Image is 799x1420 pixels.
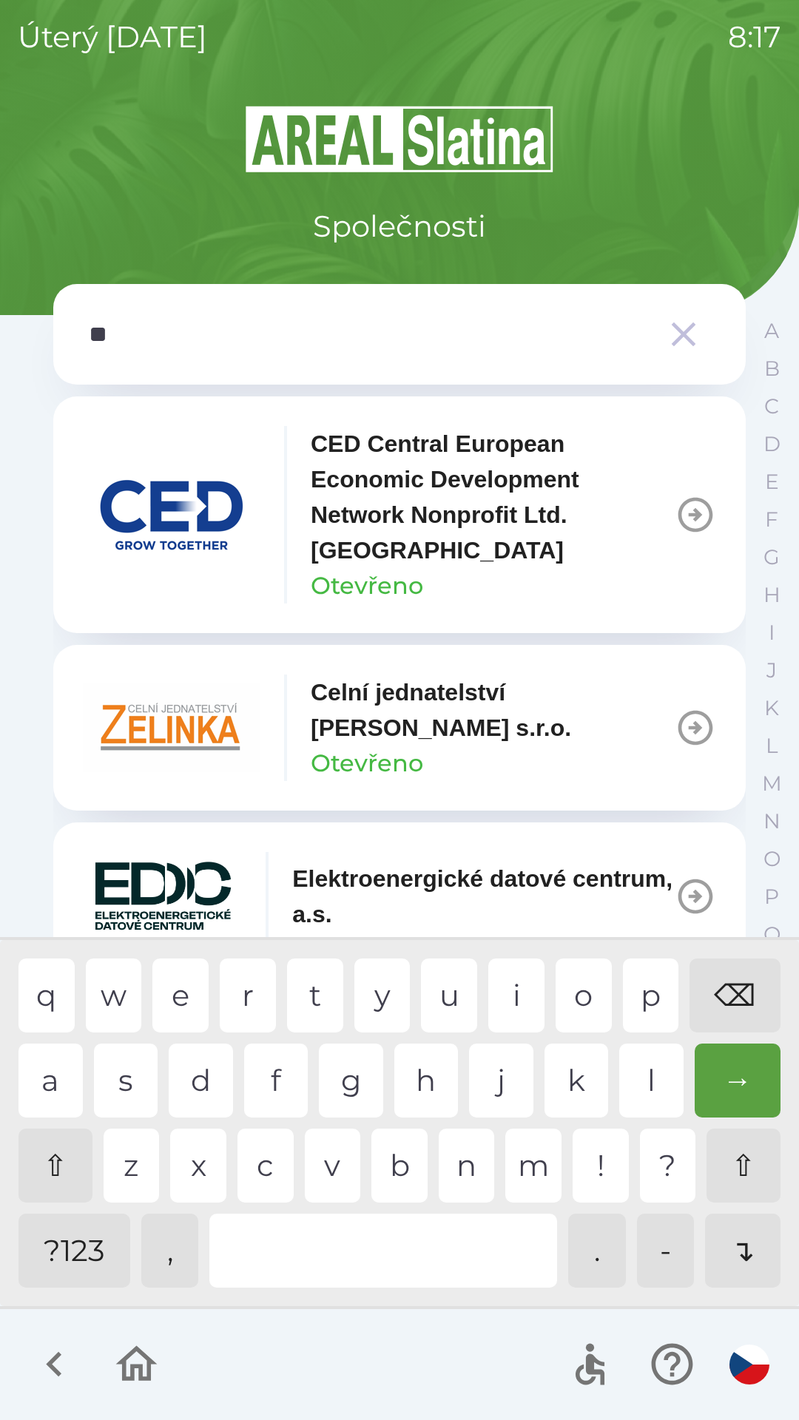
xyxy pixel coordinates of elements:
[753,689,790,727] button: K
[83,470,260,559] img: d9501dcd-2fae-4a13-a1b3-8010d0152126.png
[53,104,746,175] img: Logo
[764,884,779,910] p: P
[764,318,779,344] p: A
[753,840,790,878] button: O
[53,645,746,811] button: Celní jednatelství [PERSON_NAME] s.r.o.Otevřeno
[766,733,778,759] p: L
[753,425,790,463] button: D
[292,861,675,932] p: Elektroenergické datové centrum, a.s.
[763,582,781,608] p: H
[766,657,777,683] p: J
[763,808,781,834] p: N
[311,674,675,745] p: Celní jednatelství [PERSON_NAME] s.r.o.
[762,771,782,797] p: M
[311,568,423,603] p: Otevřeno
[763,922,781,947] p: Q
[53,822,746,970] button: Elektroenergické datové centrum, a.s.
[753,727,790,765] button: L
[763,431,781,457] p: D
[764,695,779,721] p: K
[753,916,790,953] button: Q
[311,426,675,568] p: CED Central European Economic Development Network Nonprofit Ltd. [GEOGRAPHIC_DATA]
[753,576,790,614] button: H
[753,463,790,501] button: E
[753,878,790,916] button: P
[53,396,746,633] button: CED Central European Economic Development Network Nonprofit Ltd. [GEOGRAPHIC_DATA]Otevřeno
[763,544,780,570] p: G
[311,745,423,781] p: Otevřeno
[769,620,775,646] p: I
[765,507,778,532] p: F
[764,393,779,419] p: C
[765,469,779,495] p: E
[753,388,790,425] button: C
[753,614,790,652] button: I
[83,852,242,941] img: a15ec88a-ca8a-4a5a-ae8c-887e8aa56ea2.png
[728,15,781,59] p: 8:17
[763,846,781,872] p: O
[764,356,780,382] p: B
[753,312,790,350] button: A
[753,501,790,538] button: F
[83,683,260,772] img: e791fe39-6e5c-4488-8406-01cea90b779d.png
[313,204,486,248] p: Společnosti
[753,652,790,689] button: J
[753,350,790,388] button: B
[18,15,207,59] p: úterý [DATE]
[753,765,790,802] button: M
[753,538,790,576] button: G
[729,1345,769,1384] img: cs flag
[753,802,790,840] button: N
